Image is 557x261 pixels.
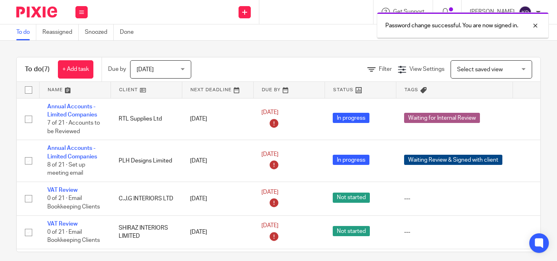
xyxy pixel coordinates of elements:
span: Not started [333,193,370,203]
td: [DATE] [182,140,253,182]
td: C.J.G INTERIORS LTD [111,182,182,215]
td: [DATE] [182,182,253,215]
p: Password change successful. You are now signed in. [385,22,518,30]
span: Waiting for Internal Review [404,113,480,123]
span: (7) [42,66,50,72]
span: [DATE] [261,151,278,157]
span: 0 of 21 · Email Bookkeeping Clients [47,196,100,210]
span: [DATE] [261,110,278,115]
h1: To do [25,65,50,74]
a: Annual Accounts - Limited Companies [47,104,97,118]
span: Not started [333,226,370,236]
td: SHIRAZ INTERIORS LIMITED [111,215,182,249]
span: In progress [333,113,369,123]
img: svg%3E [519,6,532,19]
td: PLH Designs Limited [111,140,182,182]
a: Reassigned [42,24,79,40]
img: Pixie [16,7,57,18]
a: Snoozed [85,24,114,40]
a: Done [120,24,140,40]
a: + Add task [58,60,93,79]
td: [DATE] [182,98,253,140]
a: To do [16,24,36,40]
td: [DATE] [182,215,253,249]
a: VAT Review [47,187,77,193]
p: Due by [108,65,126,73]
td: RTL Supplies Ltd [111,98,182,140]
span: Waiting Review & Signed with client [404,155,502,165]
span: 8 of 21 · Set up meeting email [47,162,85,176]
div: --- [404,228,504,236]
a: Annual Accounts - Limited Companies [47,145,97,159]
span: Filter [379,66,392,72]
span: 0 of 21 · Email Bookkeeping Clients [47,229,100,243]
a: VAT Review [47,221,77,227]
span: [DATE] [137,67,154,72]
span: Select saved view [457,67,503,72]
span: [DATE] [261,189,278,195]
span: View Settings [409,66,444,72]
span: In progress [333,155,369,165]
div: --- [404,195,504,203]
span: Tags [404,88,418,92]
span: 7 of 21 · Accounts to be Reviewed [47,120,100,134]
span: [DATE] [261,223,278,228]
